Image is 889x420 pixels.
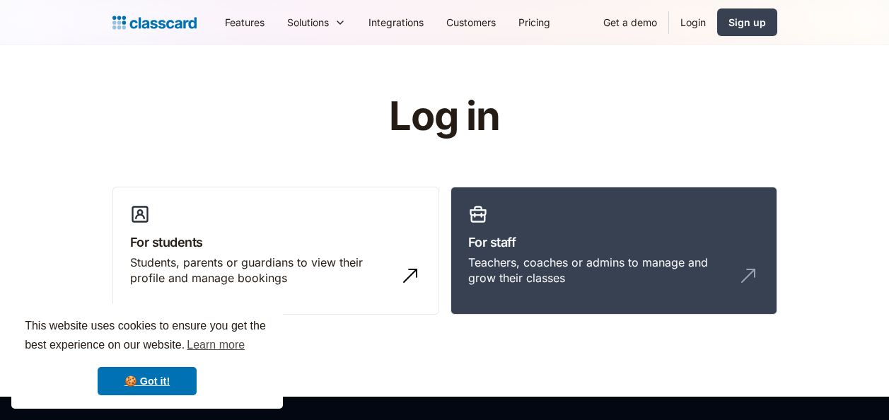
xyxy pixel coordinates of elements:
a: Pricing [507,6,562,38]
h3: For students [130,233,422,252]
a: home [112,13,197,33]
a: Login [669,6,717,38]
div: Teachers, coaches or admins to manage and grow their classes [468,255,731,286]
h3: For staff [468,233,760,252]
a: Integrations [357,6,435,38]
a: Features [214,6,276,38]
div: Sign up [728,15,766,30]
div: cookieconsent [11,304,283,409]
div: Solutions [287,15,329,30]
h1: Log in [220,95,669,139]
div: Students, parents or guardians to view their profile and manage bookings [130,255,393,286]
a: learn more about cookies [185,334,247,356]
a: For staffTeachers, coaches or admins to manage and grow their classes [451,187,777,315]
a: Sign up [717,8,777,36]
span: This website uses cookies to ensure you get the best experience on our website. [25,317,269,356]
a: Customers [435,6,507,38]
div: Solutions [276,6,357,38]
a: For studentsStudents, parents or guardians to view their profile and manage bookings [112,187,439,315]
a: Get a demo [592,6,668,38]
a: dismiss cookie message [98,367,197,395]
